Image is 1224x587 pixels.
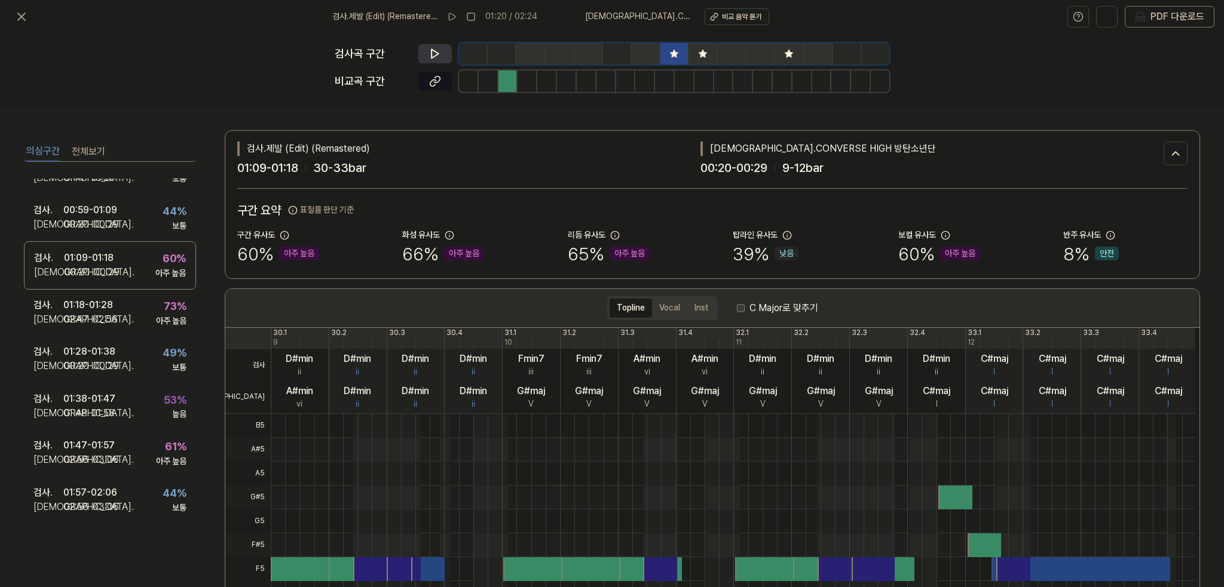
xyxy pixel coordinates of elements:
[910,328,925,338] div: 32.4
[575,384,603,398] div: G#maj
[528,366,534,378] div: iii
[156,315,186,327] div: 아주 높음
[702,398,708,410] div: V
[63,438,115,453] div: 01:47 - 01:57
[64,265,120,279] div: 00:20 - 00:29
[286,352,313,366] div: D#min
[818,398,824,410] div: V
[807,384,835,398] div: G#maj
[389,328,405,338] div: 30.3
[472,366,475,378] div: ii
[794,328,809,338] div: 32.2
[633,384,661,398] div: G#maj
[225,349,271,382] span: 검사
[163,485,186,502] div: 44 %
[237,158,298,177] span: 01:09 - 01:18
[528,398,534,410] div: V
[504,328,516,338] div: 31.1
[63,345,115,359] div: 01:28 - 01:38
[761,366,764,378] div: ii
[877,366,880,378] div: ii
[33,453,63,467] div: [DEMOGRAPHIC_DATA] .
[644,366,650,378] div: vi
[335,73,411,90] div: 비교곡 구간
[1051,398,1053,410] div: I
[1097,352,1124,366] div: C#maj
[736,328,749,338] div: 32.1
[898,229,936,241] div: 보컬 유사도
[568,229,605,241] div: 리듬 유사도
[33,392,63,406] div: 검사 .
[1167,366,1169,378] div: I
[702,366,708,378] div: vi
[460,384,487,398] div: D#min
[733,229,778,241] div: 탑라인 유사도
[876,398,882,410] div: V
[63,485,117,500] div: 01:57 - 02:06
[356,398,359,410] div: ii
[1063,241,1119,266] div: 8 %
[237,229,275,241] div: 구간 유사도
[576,352,602,366] div: Fmin7
[237,241,319,266] div: 60 %
[172,362,186,374] div: 보통
[63,500,119,514] div: 02:56 - 03:06
[402,229,440,241] div: 화성 유사도
[687,299,715,318] button: Inst
[1063,229,1101,241] div: 반주 유사도
[63,298,113,312] div: 01:18 - 01:28
[34,251,64,265] div: 검사 .
[1097,384,1124,398] div: C#maj
[313,158,366,177] span: 30 - 33 bar
[33,345,63,359] div: 검사 .
[981,352,1008,366] div: C#maj
[225,485,271,509] span: G#5
[414,366,417,378] div: ii
[940,247,980,261] div: 아주 높음
[819,366,822,378] div: ii
[610,247,650,261] div: 아주 높음
[63,406,115,420] div: 01:48 - 01:58
[33,500,63,514] div: [DEMOGRAPHIC_DATA] .
[749,384,777,398] div: G#maj
[33,485,63,500] div: 검사 .
[225,509,271,533] span: G5
[402,352,429,366] div: D#min
[736,337,742,348] div: 11
[72,142,105,161] button: 전체보기
[678,328,693,338] div: 31.4
[562,328,576,338] div: 31.2
[26,142,60,161] button: 의심구간
[691,384,719,398] div: G#maj
[33,217,63,232] div: [DEMOGRAPHIC_DATA] .
[33,359,63,373] div: [DEMOGRAPHIC_DATA] .
[460,352,487,366] div: D#min
[63,217,119,232] div: 00:20 - 00:29
[237,142,700,156] div: 검사 . 제발 (Edit) (Remastered)
[898,241,980,266] div: 60 %
[472,398,475,410] div: ii
[620,328,635,338] div: 31.3
[331,328,347,338] div: 30.2
[156,456,186,468] div: 아주 높음
[163,345,186,362] div: 49 %
[1155,384,1182,398] div: C#maj
[286,384,313,398] div: A#min
[344,352,371,366] div: D#min
[1150,9,1204,24] div: PDF 다운로드
[155,268,186,279] div: 아주 높음
[33,438,63,453] div: 검사 .
[444,247,484,261] div: 아주 높음
[1141,328,1157,338] div: 33.4
[273,337,278,348] div: 9
[172,173,186,185] div: 보통
[733,241,798,266] div: 39 %
[164,298,186,315] div: 73 %
[485,11,537,23] div: 01:20 / 02:24
[33,298,63,312] div: 검사 .
[700,158,767,177] span: 00:20 - 00:29
[63,453,119,467] div: 02:56 - 03:06
[279,247,319,261] div: 아주 높음
[332,11,437,23] span: 검사 . 제발 (Edit) (Remastered)
[225,381,271,413] span: [DEMOGRAPHIC_DATA]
